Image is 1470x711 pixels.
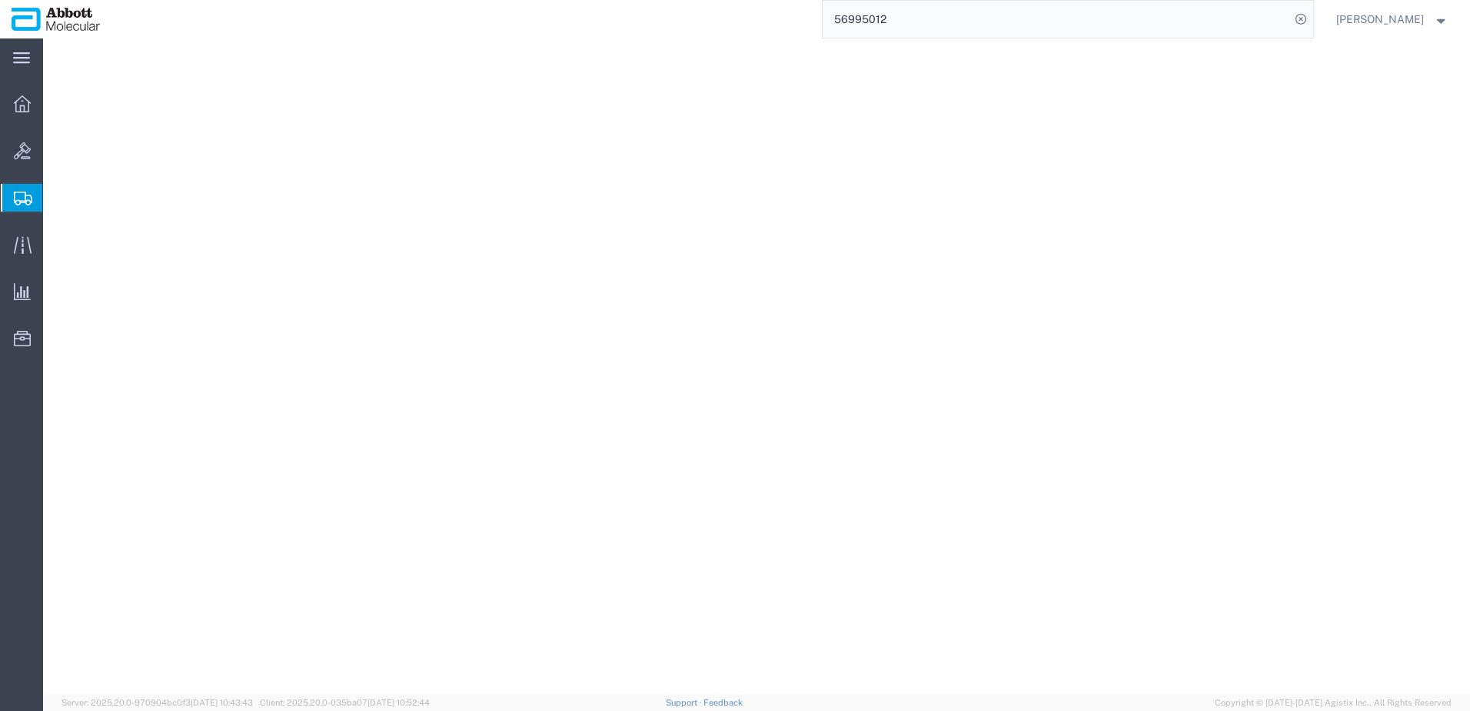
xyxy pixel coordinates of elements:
span: Server: 2025.20.0-970904bc0f3 [62,698,253,707]
iframe: FS Legacy Container [43,38,1470,695]
span: [DATE] 10:52:44 [367,698,430,707]
span: [DATE] 10:43:43 [191,698,253,707]
span: Client: 2025.20.0-035ba07 [260,698,430,707]
button: [PERSON_NAME] [1335,10,1449,28]
a: Feedback [703,698,743,707]
img: logo [11,8,101,31]
span: Copyright © [DATE]-[DATE] Agistix Inc., All Rights Reserved [1215,696,1452,709]
a: Support [666,698,704,707]
span: Raza Khan [1336,11,1424,28]
input: Search for shipment number, reference number [823,1,1290,38]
